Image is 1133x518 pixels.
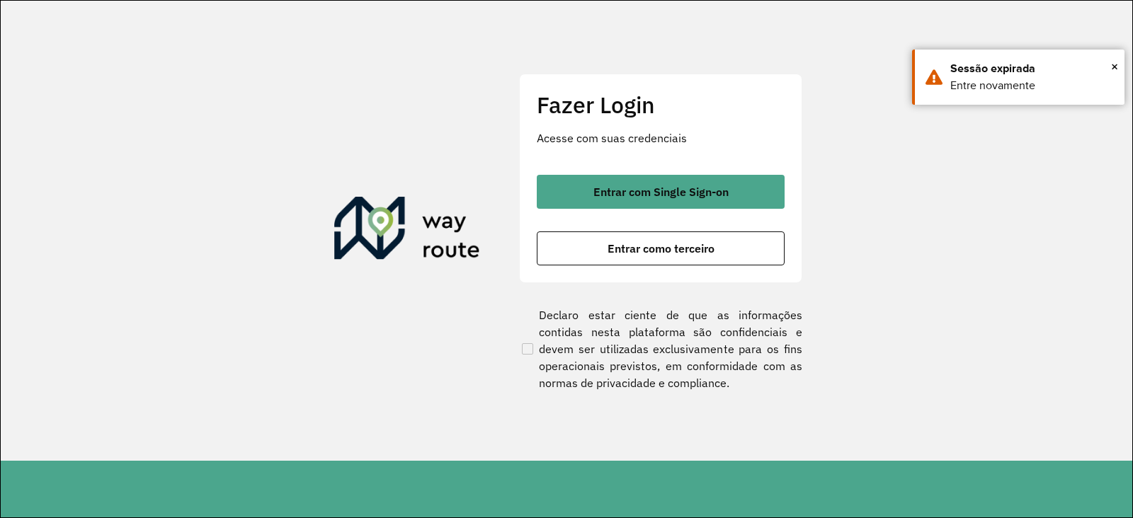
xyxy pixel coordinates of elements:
[950,60,1114,77] div: Sessão expirada
[593,186,729,197] span: Entrar com Single Sign-on
[537,129,785,146] p: Acesse com suas credenciais
[608,243,714,254] span: Entrar como terceiro
[950,77,1114,94] div: Entre novamente
[537,175,785,209] button: button
[519,306,802,391] label: Declaro estar ciente de que as informações contidas nesta plataforma são confidenciais e devem se...
[334,197,480,265] img: Roteirizador AmbevTech
[1111,56,1118,77] span: ×
[537,91,785,118] h2: Fazer Login
[1111,56,1118,77] button: Close
[537,231,785,265] button: button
